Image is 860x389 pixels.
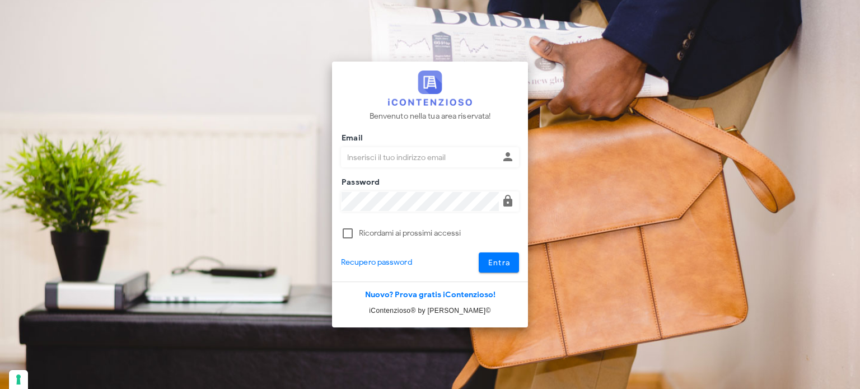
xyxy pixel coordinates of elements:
[341,256,412,269] a: Recupero password
[479,252,520,273] button: Entra
[488,258,511,268] span: Entra
[338,177,380,188] label: Password
[359,228,519,239] label: Ricordami ai prossimi accessi
[9,370,28,389] button: Le tue preferenze relative al consenso per le tecnologie di tracciamento
[332,305,528,316] p: iContenzioso® by [PERSON_NAME]©
[338,133,363,144] label: Email
[365,290,496,299] a: Nuovo? Prova gratis iContenzioso!
[370,110,491,123] p: Benvenuto nella tua area riservata!
[342,148,499,167] input: Inserisci il tuo indirizzo email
